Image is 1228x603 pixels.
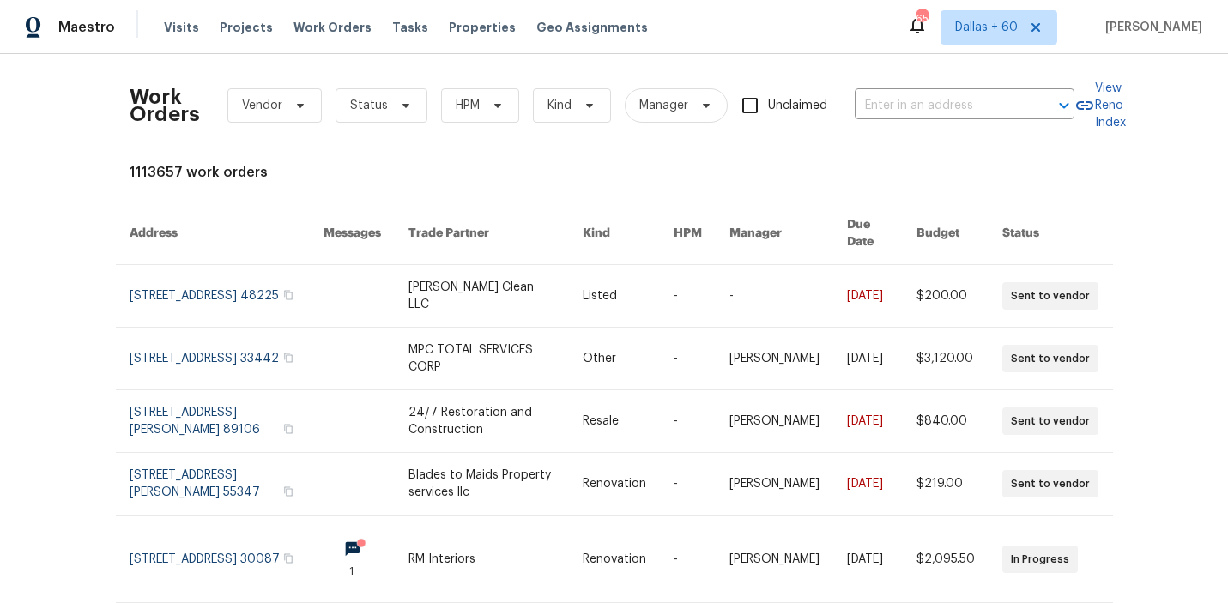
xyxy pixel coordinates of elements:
th: Messages [310,202,395,265]
span: Unclaimed [768,97,827,115]
span: Properties [449,19,516,36]
span: Status [350,97,388,114]
th: Manager [716,202,833,265]
span: Dallas + 60 [955,19,1018,36]
td: - [660,516,716,603]
td: [PERSON_NAME] [716,516,833,603]
th: Due Date [833,202,904,265]
td: [PERSON_NAME] [716,328,833,390]
td: - [660,390,716,453]
div: 1113657 work orders [130,164,1099,181]
td: - [660,453,716,516]
th: Address [116,202,310,265]
button: Open [1052,93,1076,118]
h2: Work Orders [130,88,200,123]
th: HPM [660,202,716,265]
span: Vendor [242,97,282,114]
td: Other [569,328,660,390]
td: [PERSON_NAME] [716,453,833,516]
span: Work Orders [293,19,372,36]
span: Kind [547,97,572,114]
input: Enter in an address [855,93,1026,119]
th: Status [989,202,1112,265]
th: Budget [903,202,989,265]
td: 24/7 Restoration and Construction [395,390,569,453]
span: Visits [164,19,199,36]
button: Copy Address [281,551,296,566]
td: - [716,265,833,328]
th: Trade Partner [395,202,569,265]
button: Copy Address [281,287,296,303]
td: Renovation [569,516,660,603]
td: RM Interiors [395,516,569,603]
td: Listed [569,265,660,328]
td: Resale [569,390,660,453]
span: Maestro [58,19,115,36]
button: Copy Address [281,484,296,499]
span: Geo Assignments [536,19,648,36]
a: View Reno Index [1074,80,1126,131]
button: Copy Address [281,350,296,365]
td: [PERSON_NAME] Clean LLC [395,265,569,328]
td: [PERSON_NAME] [716,390,833,453]
div: 659 [916,10,928,27]
span: Tasks [392,21,428,33]
td: - [660,265,716,328]
td: MPC TOTAL SERVICES CORP [395,328,569,390]
span: Manager [639,97,688,114]
span: [PERSON_NAME] [1098,19,1202,36]
span: HPM [456,97,480,114]
th: Kind [569,202,660,265]
td: Renovation [569,453,660,516]
span: Projects [220,19,273,36]
button: Copy Address [281,421,296,437]
td: Blades to Maids Property services llc [395,453,569,516]
td: - [660,328,716,390]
